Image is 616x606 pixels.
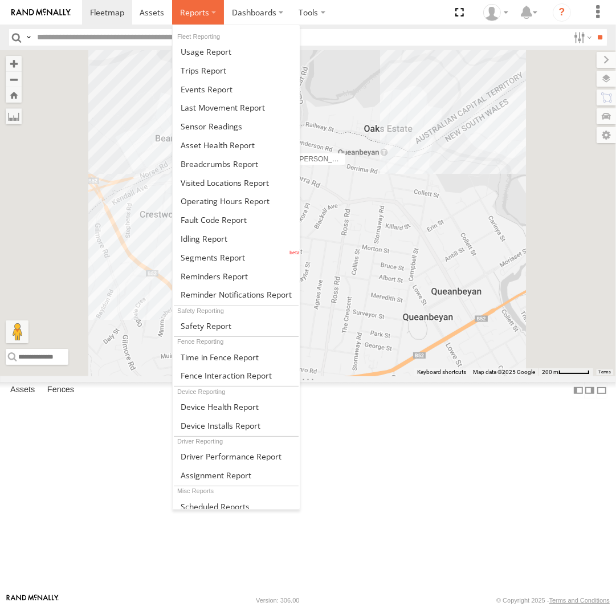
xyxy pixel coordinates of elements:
div: © Copyright 2025 - [496,597,610,604]
a: Assignment Report [173,466,300,485]
a: Visited Locations Report [173,173,300,192]
div: Helen Mason [479,4,512,21]
label: Measure [6,108,22,124]
a: Device Health Report [173,397,300,416]
a: Idling Report [173,229,300,248]
button: Drag Pegman onto the map to open Street View [6,320,28,343]
span: 200 m [542,369,558,375]
img: rand-logo.svg [11,9,71,17]
div: Version: 306.00 [256,597,299,604]
i: ? [553,3,571,22]
label: Dock Summary Table to the Left [573,382,584,398]
a: Asset Operating Hours Report [173,192,300,210]
span: Map data ©2025 Google [473,369,535,375]
a: Time in Fences Report [173,348,300,367]
a: Device Installs Report [173,416,300,435]
button: Zoom out [6,71,22,87]
label: Search Query [24,29,33,46]
button: Zoom in [6,56,22,71]
button: Keyboard shortcuts [417,368,466,376]
a: Usage Report [173,42,300,61]
a: Trips Report [173,61,300,80]
label: Search Filter Options [569,29,594,46]
a: Asset Health Report [173,136,300,154]
a: Safety Report [173,316,300,335]
a: Terms and Conditions [549,597,610,604]
label: Assets [5,383,40,398]
a: Reminders Report [173,267,300,286]
label: Dock Summary Table to the Right [584,382,595,398]
label: Fences [42,383,80,398]
a: Driver Performance Report [173,447,300,466]
label: Map Settings [597,127,616,143]
button: Map Scale: 200 m per 51 pixels [539,368,593,376]
a: Sensor Readings [173,117,300,136]
button: Zoom Home [6,87,22,103]
a: Last Movement Report [173,98,300,117]
a: Breadcrumbs Report [173,154,300,173]
a: Visit our Website [6,595,59,606]
a: Fence Interaction Report [173,366,300,385]
label: Hide Summary Table [596,382,607,398]
a: Full Events Report [173,80,300,99]
span: [PERSON_NAME] [297,155,354,163]
a: Segments Report [173,248,300,267]
a: Fault Code Report [173,210,300,229]
a: Scheduled Reports [173,497,300,516]
a: Service Reminder Notifications Report [173,286,300,304]
a: Terms (opens in new tab) [599,369,611,374]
